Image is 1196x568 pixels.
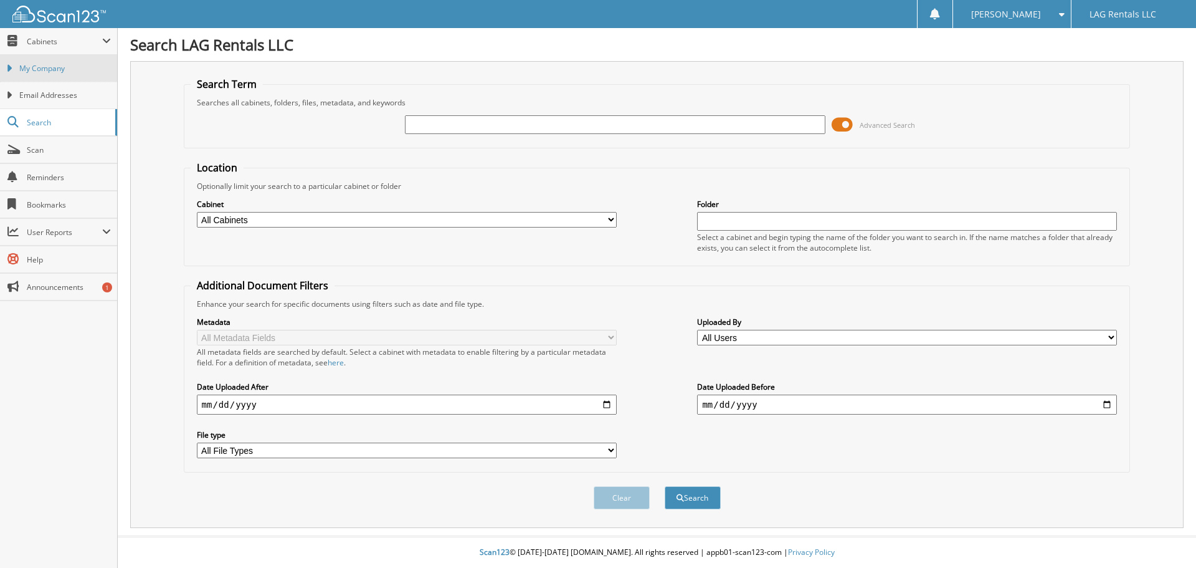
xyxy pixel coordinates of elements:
[594,486,650,509] button: Clear
[102,282,112,292] div: 1
[788,547,835,557] a: Privacy Policy
[191,97,1124,108] div: Searches all cabinets, folders, files, metadata, and keywords
[480,547,510,557] span: Scan123
[27,282,111,292] span: Announcements
[27,145,111,155] span: Scan
[860,120,915,130] span: Advanced Search
[197,347,617,368] div: All metadata fields are searched by default. Select a cabinet with metadata to enable filtering b...
[697,232,1117,253] div: Select a cabinet and begin typing the name of the folder you want to search in. If the name match...
[697,382,1117,392] label: Date Uploaded Before
[191,77,263,91] legend: Search Term
[197,430,617,440] label: File type
[665,486,721,509] button: Search
[971,11,1041,18] span: [PERSON_NAME]
[197,317,617,327] label: Metadata
[197,395,617,415] input: start
[27,172,111,183] span: Reminders
[27,227,102,238] span: User Reports
[697,395,1117,415] input: end
[27,254,111,265] span: Help
[130,34,1184,55] h1: Search LAG Rentals LLC
[19,90,111,101] span: Email Addresses
[197,382,617,392] label: Date Uploaded After
[118,537,1196,568] div: © [DATE]-[DATE] [DOMAIN_NAME]. All rights reserved | appb01-scan123-com |
[191,161,244,175] legend: Location
[191,279,335,292] legend: Additional Document Filters
[19,63,111,74] span: My Company
[328,357,344,368] a: here
[697,199,1117,209] label: Folder
[12,6,106,22] img: scan123-logo-white.svg
[197,199,617,209] label: Cabinet
[191,299,1124,309] div: Enhance your search for specific documents using filters such as date and file type.
[27,117,109,128] span: Search
[27,36,102,47] span: Cabinets
[191,181,1124,191] div: Optionally limit your search to a particular cabinet or folder
[27,200,111,210] span: Bookmarks
[697,317,1117,327] label: Uploaded By
[1089,11,1156,18] span: LAG Rentals LLC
